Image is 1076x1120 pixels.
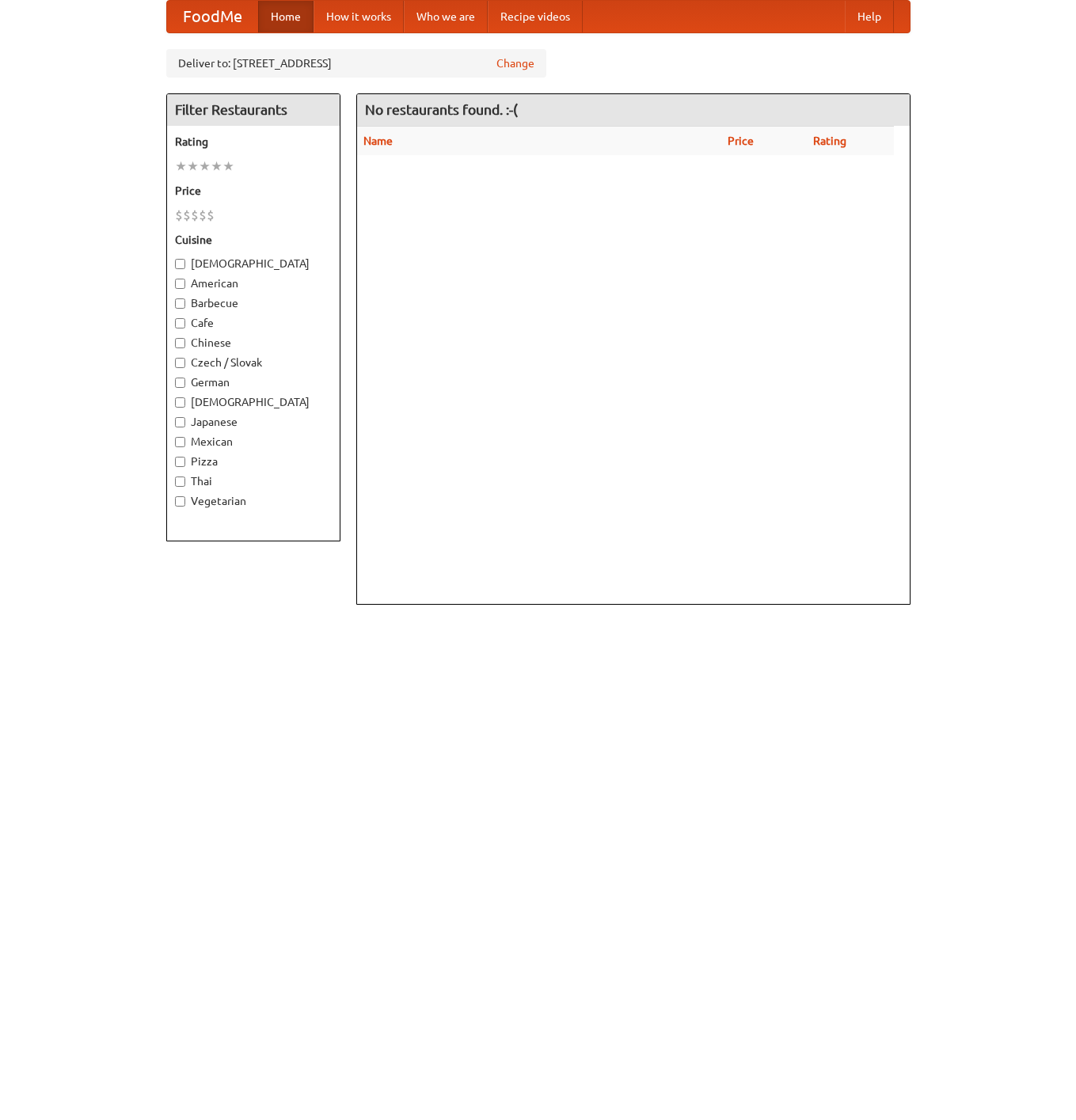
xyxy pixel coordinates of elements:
[813,135,846,147] a: Rating
[404,1,488,32] a: Who we are
[175,335,332,351] label: Chinese
[175,134,332,150] h5: Rating
[175,434,332,450] label: Mexican
[845,1,894,32] a: Help
[187,158,199,175] li: ★
[488,1,583,32] a: Recipe videos
[175,158,187,175] li: ★
[175,295,332,311] label: Barbecue
[207,207,215,224] li: $
[314,1,404,32] a: How it works
[175,496,185,507] input: Vegetarian
[258,1,314,32] a: Home
[222,158,234,175] li: ★
[365,102,518,117] ng-pluralize: No restaurants found. :-(
[175,417,185,427] input: Japanese
[175,318,185,328] input: Cafe
[175,414,332,430] label: Japanese
[175,457,185,467] input: Pizza
[175,473,332,489] label: Thai
[175,298,185,309] input: Barbecue
[175,315,332,331] label: Cafe
[175,397,185,408] input: [DEMOGRAPHIC_DATA]
[175,338,185,348] input: Chinese
[191,207,199,224] li: $
[199,207,207,224] li: $
[175,476,185,487] input: Thai
[175,232,332,248] h5: Cuisine
[175,256,332,271] label: [DEMOGRAPHIC_DATA]
[183,207,191,224] li: $
[211,158,222,175] li: ★
[175,374,332,390] label: German
[175,183,332,199] h5: Price
[175,394,332,410] label: [DEMOGRAPHIC_DATA]
[175,437,185,447] input: Mexican
[175,275,332,291] label: American
[175,358,185,368] input: Czech / Slovak
[199,158,211,175] li: ★
[175,454,332,469] label: Pizza
[175,259,185,269] input: [DEMOGRAPHIC_DATA]
[363,135,393,147] a: Name
[175,378,185,388] input: German
[175,493,332,509] label: Vegetarian
[496,55,534,71] a: Change
[728,135,754,147] a: Price
[175,355,332,370] label: Czech / Slovak
[166,49,546,78] div: Deliver to: [STREET_ADDRESS]
[175,207,183,224] li: $
[175,279,185,289] input: American
[167,94,340,126] h4: Filter Restaurants
[167,1,258,32] a: FoodMe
